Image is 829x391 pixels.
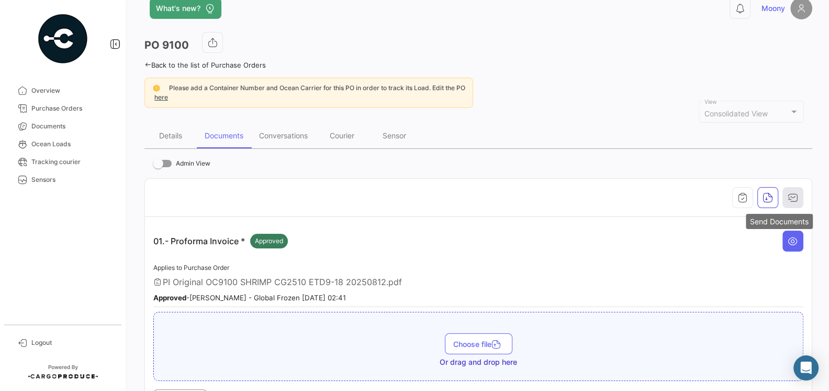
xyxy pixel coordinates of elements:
[31,338,113,347] span: Logout
[37,13,89,65] img: powered-by.png
[163,277,402,287] span: PI Original OC9100 SHRIMP CG2510 ETD9-18 20250812.pdf
[453,340,504,349] span: Choose file
[31,104,113,113] span: Purchase Orders
[153,294,186,302] b: Approved
[153,264,229,271] span: Applies to Purchase Order
[383,131,406,140] div: Sensor
[259,131,308,140] div: Conversations
[8,82,117,100] a: Overview
[144,38,189,52] h3: PO 9100
[159,131,182,140] div: Details
[8,153,117,171] a: Tracking courier
[144,61,266,69] a: Back to the list of Purchase Orders
[31,175,113,184] span: Sensors
[205,131,243,140] div: Documents
[8,171,117,189] a: Sensors
[153,294,346,302] small: - [PERSON_NAME] - Global Frozen [DATE] 02:41
[440,357,517,367] span: Or drag and drop here
[31,86,113,95] span: Overview
[156,3,200,14] span: What's new?
[152,93,170,101] a: here
[746,214,813,229] div: Send Documents
[793,355,819,381] div: Abrir Intercom Messenger
[8,117,117,135] a: Documents
[31,139,113,149] span: Ocean Loads
[153,234,288,248] p: 01.- Proforma Invoice *
[704,109,768,118] span: Consolidated View
[445,333,512,354] button: Choose file
[330,131,354,140] div: Courier
[169,84,465,92] span: Please add a Container Number and Ocean Carrier for this PO in order to track its Load. Edit the PO
[761,3,785,14] span: Moony
[8,100,117,117] a: Purchase Orders
[255,236,283,246] span: Approved
[8,135,117,153] a: Ocean Loads
[176,157,210,170] span: Admin View
[31,122,113,131] span: Documents
[31,157,113,167] span: Tracking courier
